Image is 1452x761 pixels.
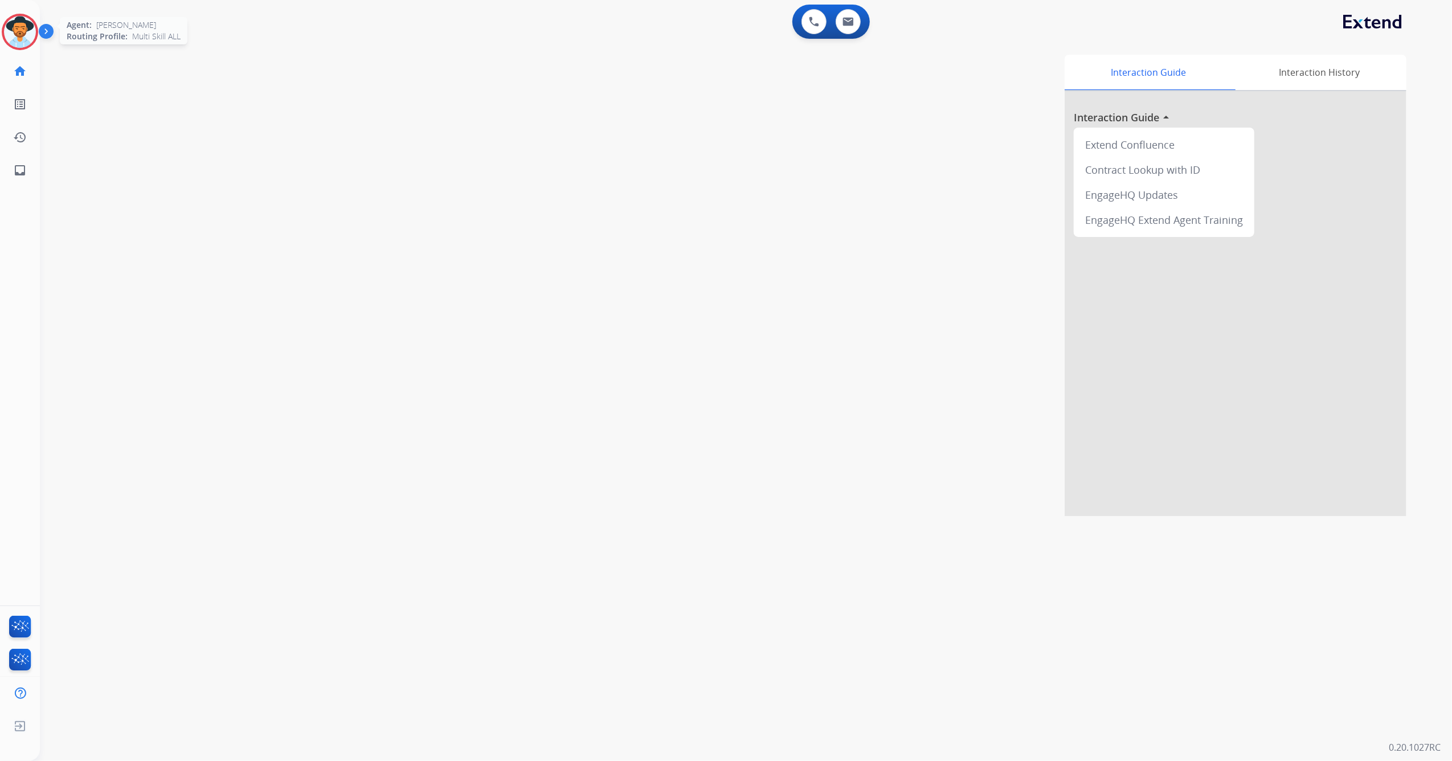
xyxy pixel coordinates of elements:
[13,163,27,177] mat-icon: inbox
[132,31,181,42] span: Multi Skill ALL
[67,19,92,31] span: Agent:
[13,130,27,144] mat-icon: history
[13,64,27,78] mat-icon: home
[1078,157,1250,182] div: Contract Lookup with ID
[1233,55,1406,90] div: Interaction History
[13,97,27,111] mat-icon: list_alt
[96,19,156,31] span: [PERSON_NAME]
[1078,207,1250,232] div: EngageHQ Extend Agent Training
[1078,182,1250,207] div: EngageHQ Updates
[4,16,36,48] img: avatar
[67,31,128,42] span: Routing Profile:
[1078,132,1250,157] div: Extend Confluence
[1389,740,1441,754] p: 0.20.1027RC
[1065,55,1233,90] div: Interaction Guide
